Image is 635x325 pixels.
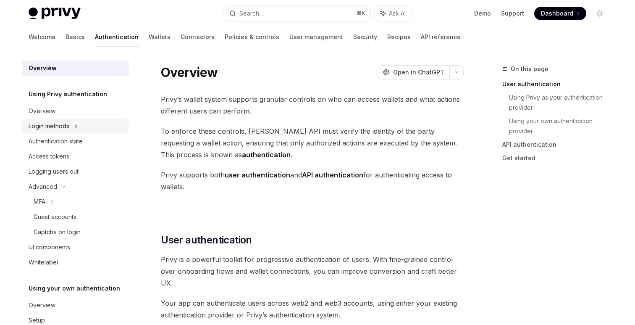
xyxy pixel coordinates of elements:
a: Recipes [387,27,411,47]
a: Basics [66,27,85,47]
button: Ask AI [375,6,412,21]
span: On this page [511,64,548,74]
div: Search... [239,8,263,18]
a: Using your own authentication provider [509,114,613,138]
div: Overview [29,63,57,73]
a: User authentication [502,77,613,91]
span: Privy supports both and for authenticating access to wallets. [161,169,464,193]
a: Support [501,9,524,18]
a: Overview [22,103,129,119]
div: Advanced [29,182,57,192]
div: UI components [29,242,70,252]
div: Guest accounts [34,212,76,222]
h5: Using your own authentication [29,283,120,293]
a: Demo [474,9,491,18]
div: Access tokens [29,151,69,161]
span: ⌘ K [357,10,365,17]
span: Privy is a powerful toolkit for progressive authentication of users. With fine-grained control ov... [161,254,464,289]
span: User authentication [161,233,252,247]
a: Get started [502,151,613,165]
a: Overview [22,61,129,76]
a: Whitelabel [22,255,129,270]
a: Policies & controls [225,27,279,47]
a: Logging users out [22,164,129,179]
a: Guest accounts [22,209,129,225]
a: Wallets [149,27,171,47]
span: Privy’s wallet system supports granular controls on who can access wallets and what actions diffe... [161,93,464,117]
strong: API authentication [302,171,363,179]
span: To enforce these controls, [PERSON_NAME] API must verify the identity of the party requesting a w... [161,125,464,161]
div: Overview [29,106,55,116]
a: API reference [421,27,461,47]
a: Dashboard [534,7,586,20]
div: Logging users out [29,166,79,177]
a: User management [289,27,343,47]
div: Authentication state [29,136,83,146]
div: Captcha on login [34,227,81,237]
span: Ask AI [389,9,406,18]
a: Authentication [95,27,139,47]
div: Whitelabel [29,257,58,267]
h1: Overview [161,65,218,80]
span: Open in ChatGPT [393,68,444,77]
a: UI components [22,240,129,255]
a: Connectors [181,27,215,47]
div: Login methods [29,121,69,131]
a: Welcome [29,27,55,47]
a: Security [353,27,377,47]
strong: user authentication [225,171,290,179]
button: Search...⌘K [223,6,370,21]
h5: Using Privy authentication [29,89,107,99]
a: Using Privy as your authentication provider [509,91,613,114]
button: Open in ChatGPT [378,65,449,79]
span: Dashboard [541,9,573,18]
a: Captcha on login [22,225,129,240]
div: MFA [34,197,45,207]
span: Your app can authenticate users across web2 and web3 accounts, using either your existing authent... [161,297,464,321]
a: Authentication state [22,134,129,149]
strong: authentication [242,151,291,159]
a: Overview [22,298,129,313]
a: API authentication [502,138,613,151]
img: light logo [29,8,81,19]
a: Access tokens [22,149,129,164]
button: Toggle dark mode [593,7,606,20]
div: Overview [29,300,55,310]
